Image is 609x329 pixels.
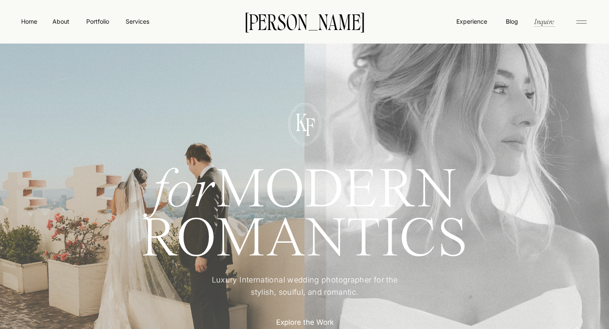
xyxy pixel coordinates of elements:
[232,12,377,30] a: [PERSON_NAME]
[19,17,39,26] a: Home
[110,216,499,262] h1: ROMANTICS
[125,17,150,26] a: Services
[455,17,488,26] a: Experience
[199,274,410,299] p: Luxury International wedding photographer for the stylish, soulful, and romantic.
[82,17,112,26] a: Portfolio
[290,110,313,132] p: K
[153,164,216,219] i: for
[298,115,321,137] p: F
[268,317,342,326] a: Explore the Work
[110,167,499,208] h1: MODERN
[51,17,70,25] a: About
[533,16,555,26] a: Inquire
[504,17,520,25] a: Blog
